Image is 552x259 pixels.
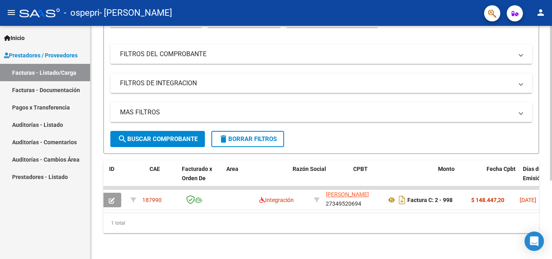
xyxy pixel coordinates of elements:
[4,51,78,60] span: Prestadores / Proveedores
[179,160,223,196] datatable-header-cell: Facturado x Orden De
[438,166,455,172] span: Monto
[64,4,99,22] span: - ospepri
[120,108,513,117] mat-panel-title: MAS FILTROS
[103,213,539,233] div: 1 total
[471,197,504,203] strong: $ 148.447,20
[106,160,146,196] datatable-header-cell: ID
[259,197,294,203] span: Integración
[226,166,238,172] span: Area
[6,8,16,17] mat-icon: menu
[118,134,127,144] mat-icon: search
[353,166,368,172] span: CPBT
[110,131,205,147] button: Buscar Comprobante
[219,134,228,144] mat-icon: delete
[182,166,212,181] span: Facturado x Orden De
[525,232,544,251] div: Open Intercom Messenger
[520,197,536,203] span: [DATE]
[350,160,435,196] datatable-header-cell: CPBT
[326,192,380,208] div: 27349520694
[146,160,179,196] datatable-header-cell: CAE
[326,191,369,198] span: [PERSON_NAME]
[223,160,278,196] datatable-header-cell: Area
[523,166,551,181] span: Días desde Emisión
[219,135,277,143] span: Borrar Filtros
[483,160,520,196] datatable-header-cell: Fecha Cpbt
[289,160,350,196] datatable-header-cell: Razón Social
[211,131,284,147] button: Borrar Filtros
[110,74,532,93] mat-expansion-panel-header: FILTROS DE INTEGRACION
[397,194,407,206] i: Descargar documento
[118,135,198,143] span: Buscar Comprobante
[407,197,453,203] strong: Factura C: 2 - 998
[110,44,532,64] mat-expansion-panel-header: FILTROS DEL COMPROBANTE
[536,8,546,17] mat-icon: person
[109,166,114,172] span: ID
[150,166,160,172] span: CAE
[435,160,483,196] datatable-header-cell: Monto
[4,34,25,42] span: Inicio
[120,50,513,59] mat-panel-title: FILTROS DEL COMPROBANTE
[142,197,162,203] span: 187990
[99,4,172,22] span: - [PERSON_NAME]
[120,79,513,88] mat-panel-title: FILTROS DE INTEGRACION
[110,103,532,122] mat-expansion-panel-header: MAS FILTROS
[293,166,326,172] span: Razón Social
[487,166,516,172] span: Fecha Cpbt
